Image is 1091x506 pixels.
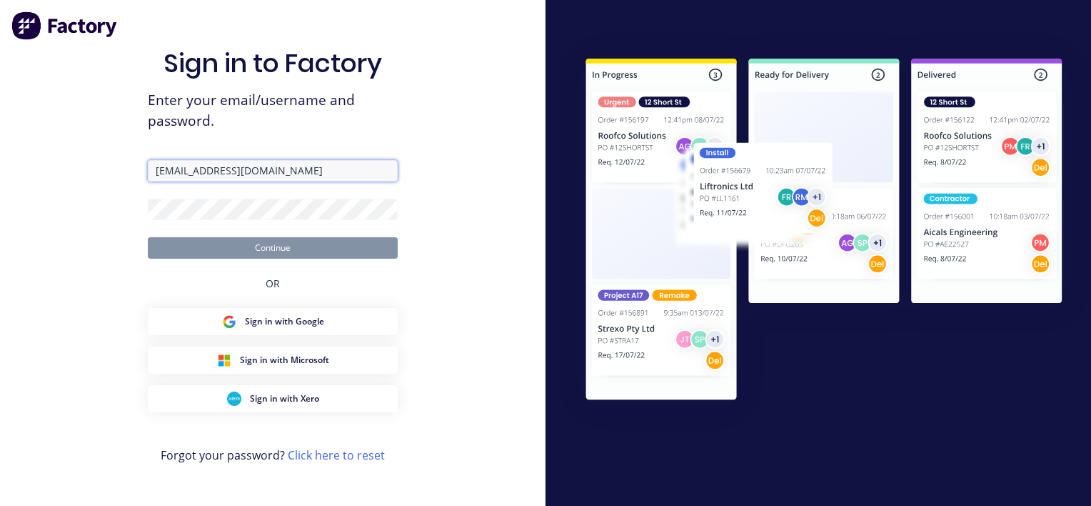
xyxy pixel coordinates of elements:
img: Xero Sign in [227,392,241,406]
button: Xero Sign inSign in with Xero [148,385,398,412]
h1: Sign in to Factory [164,48,382,79]
button: Google Sign inSign in with Google [148,308,398,335]
span: Enter your email/username and password. [148,90,398,132]
span: Sign in with Xero [250,392,319,405]
span: Sign in with Microsoft [240,354,329,367]
span: Forgot your password? [161,447,385,464]
div: OR [266,259,280,308]
img: Factory [11,11,119,40]
a: Click here to reset [288,447,385,463]
span: Sign in with Google [245,315,324,328]
button: Microsoft Sign inSign in with Microsoft [148,347,398,374]
img: Google Sign in [222,314,236,329]
button: Continue [148,237,398,259]
img: Microsoft Sign in [217,353,231,367]
input: Email/Username [148,160,398,182]
img: Sign in [557,32,1091,431]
